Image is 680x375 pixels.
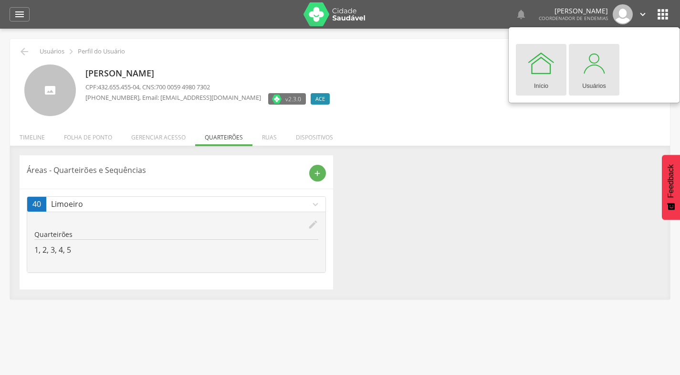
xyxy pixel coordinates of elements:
a:  [638,4,648,24]
li: Timeline [10,124,54,146]
button: Feedback - Mostrar pesquisa [662,155,680,220]
i:  [515,9,527,20]
i:  [14,9,25,20]
i: add [313,169,322,178]
span: [PHONE_NUMBER] [85,93,139,102]
span: 432.655.455-04 [98,83,139,91]
li: Dispositivos [286,124,343,146]
a: Usuários [569,44,619,96]
i:  [66,46,76,57]
span: v2.3.0 [285,94,301,104]
li: Gerenciar acesso [122,124,195,146]
span: Feedback [667,164,675,198]
i:  [655,7,670,22]
p: CPF: , CNS: [85,83,335,92]
p: Limoeiro [51,199,310,210]
i: edit [308,219,318,230]
span: 40 [32,199,41,210]
a:  [515,4,527,24]
span: Coordenador de Endemias [539,15,608,21]
a: 40Limoeiroexpand_more [27,197,325,212]
i: expand_more [310,199,321,210]
i:  [19,46,30,57]
a:  [10,7,30,21]
i:  [638,9,648,20]
p: 1, 2, 3, 4, 5 [34,245,318,256]
p: , Email: [EMAIL_ADDRESS][DOMAIN_NAME] [85,93,261,102]
p: Quarteirões [34,230,318,239]
p: [PERSON_NAME] [539,8,608,14]
p: [PERSON_NAME] [85,67,335,80]
li: Ruas [252,124,286,146]
span: ACE [315,95,325,103]
p: Usuários [40,48,64,55]
p: Áreas - Quarteirões e Sequências [27,165,302,176]
p: Perfil do Usuário [78,48,125,55]
li: Folha de ponto [54,124,122,146]
span: 700 0059 4980 7302 [156,83,210,91]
